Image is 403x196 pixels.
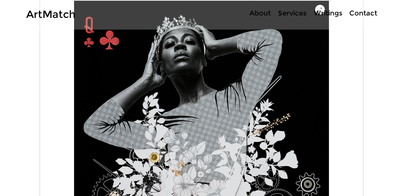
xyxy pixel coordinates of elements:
[274,8,310,18] a: Services
[310,8,346,18] a: Writings
[26,8,75,21] a: ArtMatch
[275,8,310,18] p: Services
[346,8,380,18] a: Contact
[246,8,274,18] a: About
[224,8,380,18] nav: Site
[346,8,381,18] p: Contact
